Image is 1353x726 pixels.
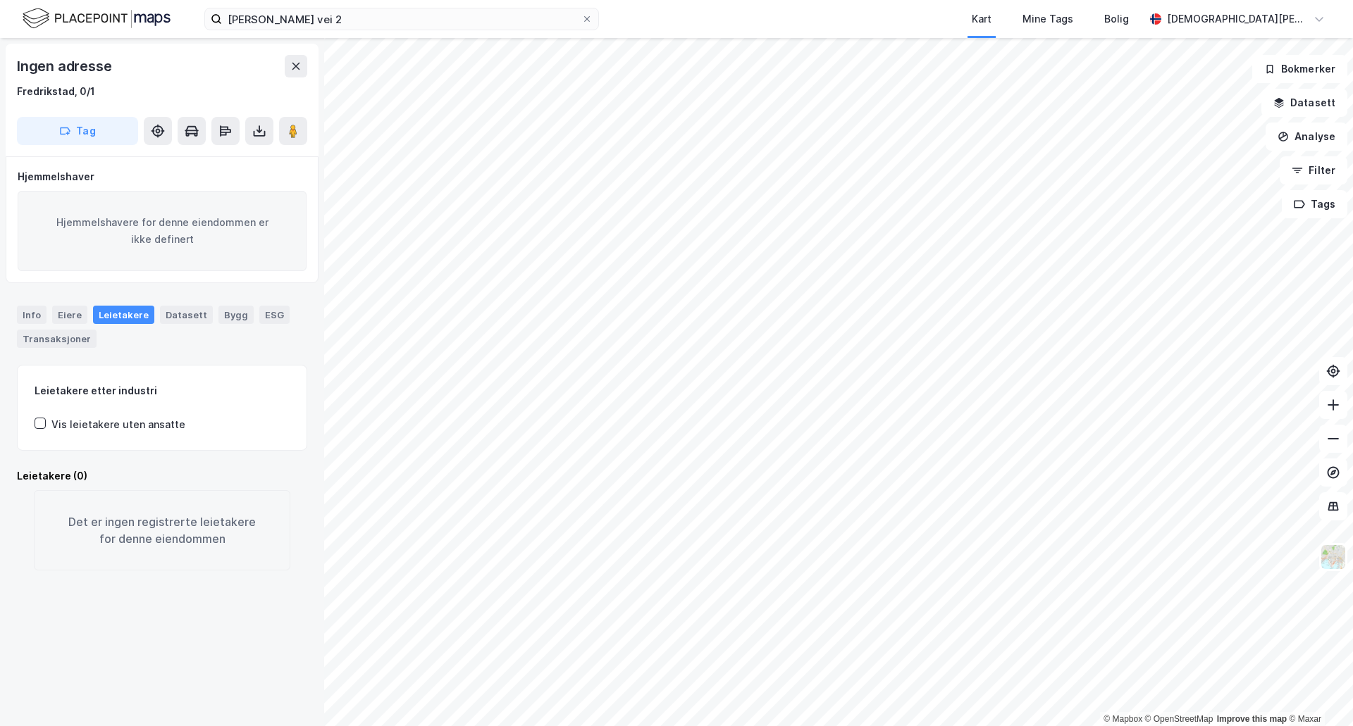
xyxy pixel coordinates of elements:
[222,8,581,30] input: Søk på adresse, matrikkel, gårdeiere, leietakere eller personer
[35,382,290,399] div: Leietakere etter industri
[160,306,213,324] div: Datasett
[1283,658,1353,726] iframe: Chat Widget
[34,490,290,570] div: Det er ingen registrerte leietakere for denne eiendommen
[17,117,138,145] button: Tag
[51,416,185,433] div: Vis leietakere uten ansatte
[972,11,991,27] div: Kart
[1252,55,1347,83] button: Bokmerker
[1266,123,1347,151] button: Analyse
[1023,11,1073,27] div: Mine Tags
[93,306,154,324] div: Leietakere
[218,306,254,324] div: Bygg
[1261,89,1347,117] button: Datasett
[23,6,171,31] img: logo.f888ab2527a4732fd821a326f86c7f29.svg
[17,306,47,324] div: Info
[17,330,97,348] div: Transaksjoner
[1283,658,1353,726] div: Kontrollprogram for chat
[1280,156,1347,184] button: Filter
[17,55,114,77] div: Ingen adresse
[1104,714,1142,724] a: Mapbox
[1217,714,1287,724] a: Improve this map
[259,306,290,324] div: ESG
[18,191,307,271] div: Hjemmelshavere for denne eiendommen er ikke definert
[1145,714,1213,724] a: OpenStreetMap
[17,83,95,100] div: Fredrikstad, 0/1
[1282,190,1347,218] button: Tags
[18,168,307,185] div: Hjemmelshaver
[1320,544,1347,570] img: Z
[1104,11,1129,27] div: Bolig
[17,468,307,484] div: Leietakere (0)
[52,306,87,324] div: Eiere
[1167,11,1308,27] div: [DEMOGRAPHIC_DATA][PERSON_NAME]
